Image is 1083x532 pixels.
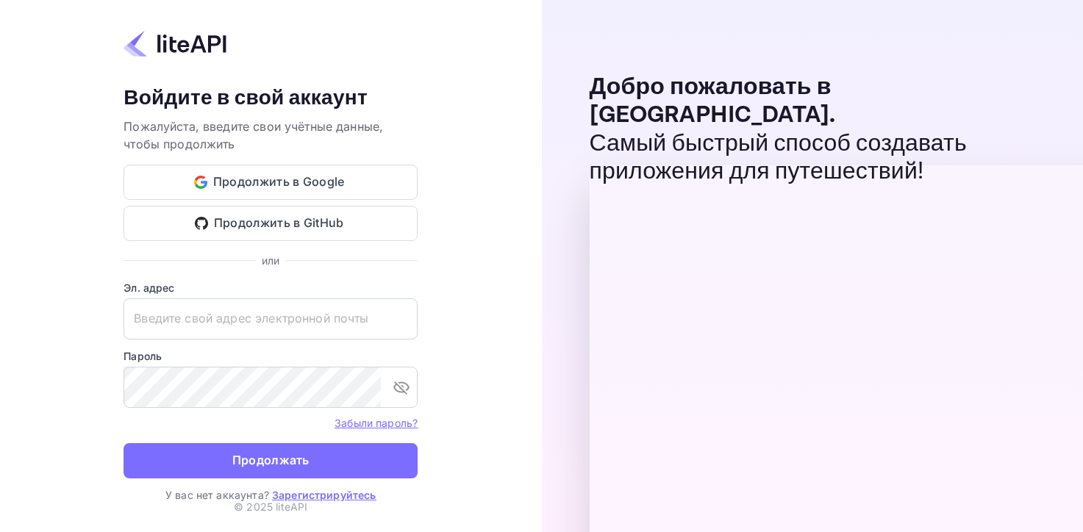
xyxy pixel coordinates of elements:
ya-tr-span: У вас нет аккаунта? [165,489,269,501]
ya-tr-span: Добро пожаловать в [GEOGRAPHIC_DATA]. [590,72,836,130]
ya-tr-span: Продолжать [232,450,310,470]
ya-tr-span: Забыли пароль? [335,417,418,429]
button: переключить видимость пароля [387,373,416,402]
ya-tr-span: © 2025 liteAPI [234,500,307,513]
ya-tr-span: Пожалуйста, введите свои учётные данные, чтобы продолжить [124,119,383,151]
ya-tr-span: Войдите в свой аккаунт [124,85,368,112]
ya-tr-span: или [262,254,279,267]
button: Продолжить в GitHub [124,206,418,241]
a: Забыли пароль? [335,415,418,430]
ya-tr-span: Эл. адрес [124,281,174,294]
input: Введите свой адрес электронной почты [124,298,418,339]
ya-tr-span: Самый быстрый способ создавать приложения для путешествий! [590,129,967,187]
ya-tr-span: Продолжить в GitHub [214,213,344,233]
button: Продолжать [124,443,418,478]
ya-tr-span: Пароль [124,350,162,362]
ya-tr-span: Продолжить в Google [213,172,345,192]
button: Продолжить в Google [124,165,418,200]
img: liteapi [124,29,226,58]
a: Зарегистрируйтесь [272,489,376,501]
